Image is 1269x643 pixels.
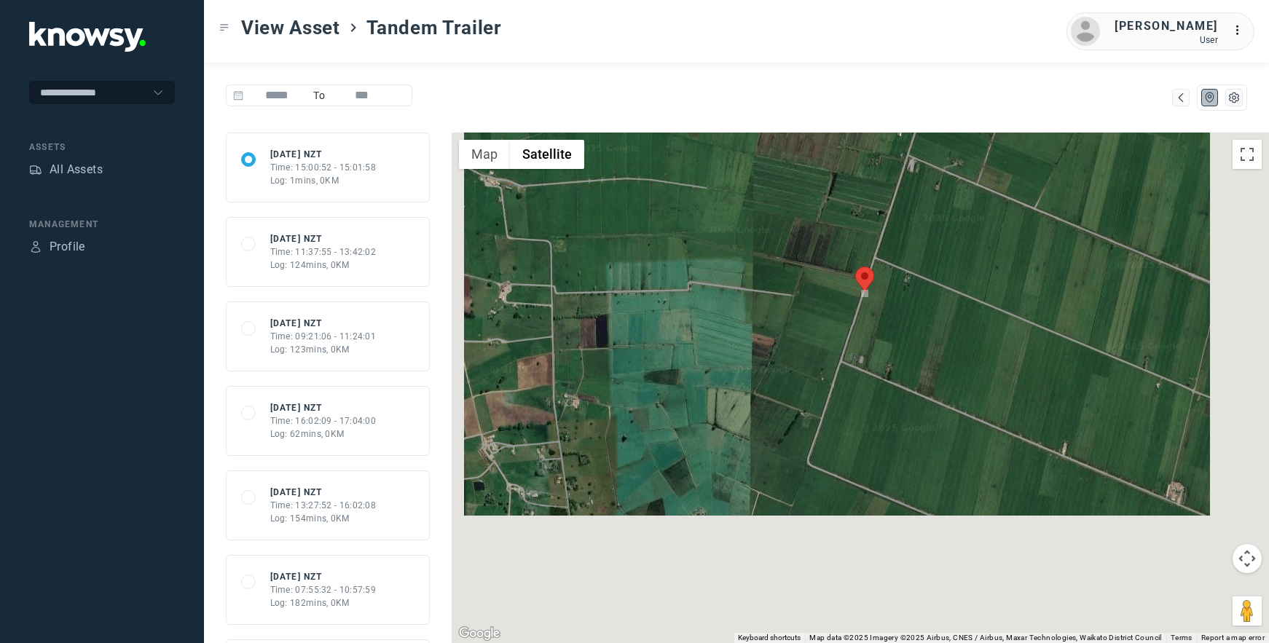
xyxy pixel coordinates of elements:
[1233,596,1262,626] button: Drag Pegman onto the map to open Street View
[1233,140,1262,169] button: Toggle fullscreen view
[310,84,329,106] span: To
[1233,544,1262,573] button: Map camera controls
[1201,634,1265,642] a: Report a map error
[270,317,377,330] div: [DATE] NZT
[270,161,377,174] div: Time: 15:00:52 - 15:01:58
[270,486,377,499] div: [DATE] NZT
[29,238,85,256] a: ProfileProfile
[270,414,377,427] div: Time: 16:02:09 - 17:04:00
[270,512,377,525] div: Log: 154mins, 0KM
[270,401,377,414] div: [DATE] NZT
[1115,35,1218,45] div: User
[29,161,103,178] a: AssetsAll Assets
[270,330,377,343] div: Time: 09:21:06 - 11:24:01
[29,141,175,154] div: Assets
[270,499,377,512] div: Time: 13:27:52 - 16:02:08
[270,583,377,596] div: Time: 07:55:32 - 10:57:59
[738,633,801,643] button: Keyboard shortcuts
[347,22,359,33] div: >
[1171,634,1193,642] a: Terms (opens in new tab)
[1227,91,1241,104] div: List
[270,174,377,187] div: Log: 1mins, 0KM
[270,148,377,161] div: [DATE] NZT
[1233,22,1250,42] div: :
[270,427,377,441] div: Log: 62mins, 0KM
[510,140,584,169] button: Show satellite imagery
[270,596,377,610] div: Log: 182mins, 0KM
[270,259,377,272] div: Log: 124mins, 0KM
[270,232,377,245] div: [DATE] NZT
[1233,25,1248,36] tspan: ...
[270,570,377,583] div: [DATE] NZT
[1203,91,1217,104] div: Map
[29,218,175,231] div: Management
[1071,17,1100,46] img: avatar.png
[459,140,510,169] button: Show street map
[366,15,502,41] span: Tandem Trailer
[809,634,1161,642] span: Map data ©2025 Imagery ©2025 Airbus, CNES / Airbus, Maxar Technologies, Waikato District Council
[50,238,85,256] div: Profile
[270,343,377,356] div: Log: 123mins, 0KM
[29,240,42,253] div: Profile
[1233,22,1250,39] div: :
[1115,17,1218,35] div: [PERSON_NAME]
[241,15,340,41] span: View Asset
[29,22,146,52] img: Application Logo
[455,624,503,643] img: Google
[50,161,103,178] div: All Assets
[270,245,377,259] div: Time: 11:37:55 - 13:42:02
[219,23,229,33] div: Toggle Menu
[29,163,42,176] div: Assets
[1174,91,1187,104] div: Map
[455,624,503,643] a: Open this area in Google Maps (opens a new window)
